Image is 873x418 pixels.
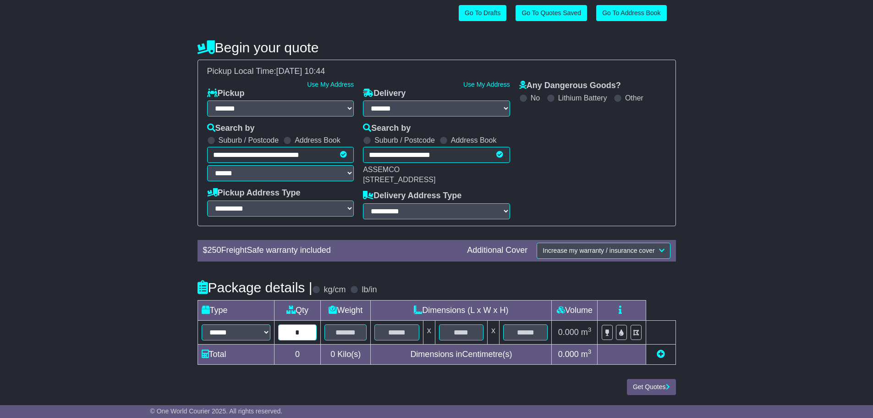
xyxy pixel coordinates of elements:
a: Add new item [657,350,665,359]
label: Pickup Address Type [207,188,301,198]
td: Dimensions (L x W x H) [371,300,552,320]
a: Use My Address [307,81,354,88]
label: Address Book [295,136,340,145]
span: 250 [208,245,221,255]
label: Pickup [207,89,245,99]
label: Suburb / Postcode [374,136,435,145]
td: Kilo(s) [321,344,371,364]
div: $ FreightSafe warranty included [198,245,463,256]
label: Suburb / Postcode [219,136,279,145]
span: ASSEMCO [363,166,400,173]
sup: 3 [588,326,592,333]
span: m [581,328,592,337]
td: Weight [321,300,371,320]
sup: 3 [588,348,592,355]
label: Delivery Address Type [363,191,461,201]
span: [STREET_ADDRESS] [363,176,435,184]
div: Pickup Local Time: [203,67,671,77]
a: Go To Drafts [459,5,506,21]
a: Use My Address [463,81,510,88]
td: x [423,320,435,344]
td: Dimensions in Centimetre(s) [371,344,552,364]
td: x [488,320,500,344]
h4: Package details | [198,280,313,295]
td: Volume [552,300,598,320]
span: © One World Courier 2025. All rights reserved. [150,407,283,415]
td: 0 [274,344,321,364]
span: 0.000 [558,350,579,359]
label: Any Dangerous Goods? [519,81,621,91]
label: Delivery [363,89,406,99]
span: m [581,350,592,359]
td: Qty [274,300,321,320]
td: Total [198,344,274,364]
h4: Begin your quote [198,40,676,55]
label: Other [625,94,643,102]
a: Go To Quotes Saved [516,5,587,21]
span: 0.000 [558,328,579,337]
label: Search by [207,123,255,134]
div: Additional Cover [462,245,532,256]
button: Get Quotes [627,379,676,395]
label: lb/in [362,285,377,295]
label: No [531,94,540,102]
label: kg/cm [324,285,346,295]
label: Address Book [451,136,497,145]
a: Go To Address Book [596,5,666,21]
td: Type [198,300,274,320]
span: Increase my warranty / insurance cover [543,247,654,254]
span: [DATE] 10:44 [276,67,325,76]
span: 0 [330,350,335,359]
label: Search by [363,123,411,134]
label: Lithium Battery [558,94,607,102]
button: Increase my warranty / insurance cover [537,243,670,259]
